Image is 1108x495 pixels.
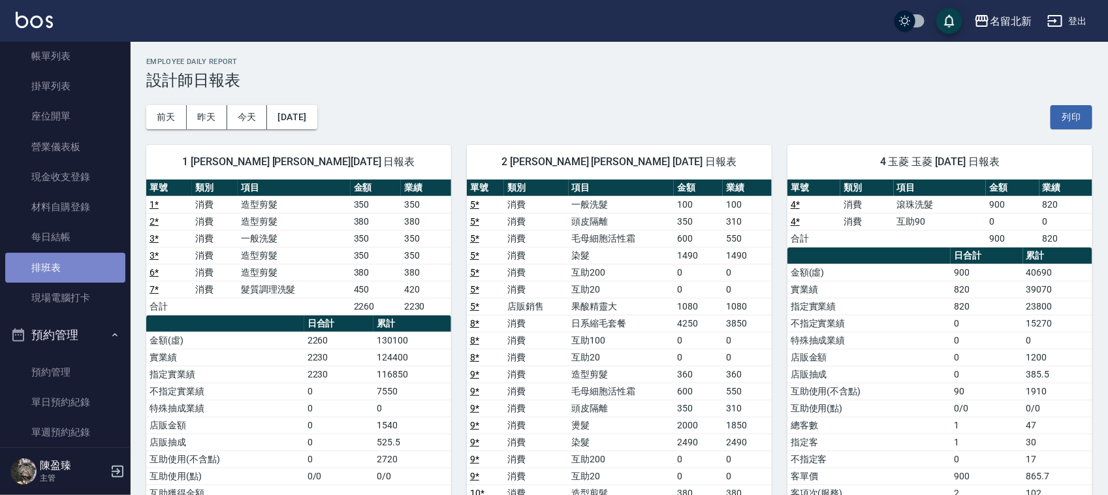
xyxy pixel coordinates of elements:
td: 380 [351,264,401,281]
td: 900 [986,230,1039,247]
td: 360 [723,366,772,383]
td: 2490 [723,434,772,451]
img: Person [10,458,37,485]
td: 130100 [373,332,451,349]
td: 消費 [504,230,569,247]
td: 116850 [373,366,451,383]
td: 消費 [504,315,569,332]
td: 毛母細胞活性霜 [569,383,674,400]
img: Logo [16,12,53,28]
td: 17 [1023,451,1092,468]
td: 消費 [504,366,569,383]
td: 0 [951,332,1022,349]
td: 不指定客 [787,451,951,468]
td: 客單價 [787,468,951,485]
td: 消費 [840,196,893,213]
td: 0/0 [1023,400,1092,417]
td: 消費 [504,417,569,434]
td: 燙髮 [569,417,674,434]
td: 一般洗髮 [569,196,674,213]
td: 7550 [373,383,451,400]
td: 0 [723,349,772,366]
th: 單號 [146,180,192,197]
td: 造型剪髮 [569,366,674,383]
button: 登出 [1042,9,1092,33]
td: 消費 [504,281,569,298]
th: 累計 [373,315,451,332]
td: 互助100 [569,332,674,349]
td: 2260 [304,332,374,349]
td: 600 [674,230,723,247]
td: 4250 [674,315,723,332]
td: 2260 [351,298,401,315]
a: 每日結帳 [5,222,125,252]
td: 350 [401,230,451,247]
td: 造型剪髮 [238,213,351,230]
th: 項目 [238,180,351,197]
td: 350 [351,230,401,247]
td: 染髮 [569,247,674,264]
th: 業績 [401,180,451,197]
td: 380 [401,213,451,230]
td: 金額(虛) [146,332,304,349]
td: 消費 [504,383,569,400]
p: 主管 [40,472,106,484]
td: 毛母細胞活性霜 [569,230,674,247]
td: 消費 [504,434,569,451]
td: 124400 [373,349,451,366]
td: 店販抽成 [787,366,951,383]
th: 累計 [1023,248,1092,264]
th: 單號 [467,180,504,197]
td: 店販金額 [787,349,951,366]
th: 日合計 [951,248,1022,264]
td: 1910 [1023,383,1092,400]
button: 列印 [1051,105,1092,129]
td: 消費 [192,213,238,230]
td: 0/0 [373,468,451,485]
td: 造型剪髮 [238,196,351,213]
td: 0 [723,451,772,468]
td: 3850 [723,315,772,332]
a: 營業儀表板 [5,132,125,162]
td: 0 [723,281,772,298]
td: 40690 [1023,264,1092,281]
td: 互助使用(點) [787,400,951,417]
td: 30 [1023,434,1092,451]
button: 預約管理 [5,318,125,352]
td: 39070 [1023,281,1092,298]
td: 23800 [1023,298,1092,315]
td: 350 [401,196,451,213]
td: 0 [304,451,374,468]
td: 合計 [146,298,192,315]
th: 業績 [723,180,772,197]
td: 2490 [674,434,723,451]
td: 0 [723,264,772,281]
td: 0/0 [304,468,374,485]
td: 互助20 [569,281,674,298]
a: 帳單列表 [5,41,125,71]
td: 消費 [504,213,569,230]
th: 項目 [569,180,674,197]
td: 1200 [1023,349,1092,366]
td: 600 [674,383,723,400]
td: 互助使用(不含點) [787,383,951,400]
td: 互助200 [569,264,674,281]
td: 互助20 [569,349,674,366]
td: 350 [674,400,723,417]
td: 總客數 [787,417,951,434]
td: 1490 [674,247,723,264]
td: 消費 [192,247,238,264]
td: 染髮 [569,434,674,451]
td: 350 [674,213,723,230]
td: 店販銷售 [504,298,569,315]
td: 0 [304,417,374,434]
div: 名留北新 [990,13,1032,29]
td: 0 [674,264,723,281]
td: 2720 [373,451,451,468]
a: 現金收支登錄 [5,162,125,192]
td: 0 [951,349,1022,366]
td: 310 [723,213,772,230]
td: 550 [723,230,772,247]
table: a dense table [787,180,1092,248]
th: 金額 [986,180,1039,197]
